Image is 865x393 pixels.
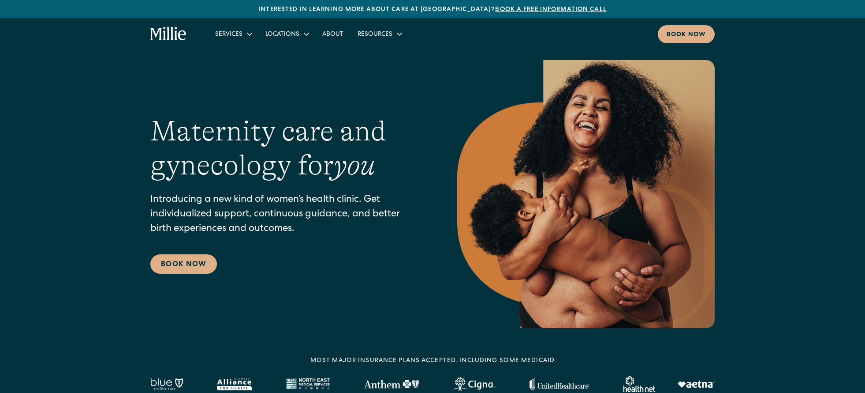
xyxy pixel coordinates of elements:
[150,114,422,182] h1: Maternity care and gynecology for
[495,7,606,13] a: Book a free information call
[215,30,242,39] div: Services
[258,26,315,41] div: Locations
[286,378,330,390] img: North East Medical Services logo
[358,30,392,39] div: Resources
[265,30,299,39] div: Locations
[150,27,187,41] a: home
[623,376,656,392] img: Healthnet logo
[658,25,715,43] a: Book now
[350,26,408,41] div: Resources
[453,377,496,391] img: Cigna logo
[678,381,715,388] img: Aetna logo
[208,26,258,41] div: Services
[667,30,706,40] div: Book now
[150,378,183,390] img: Blue California logo
[529,378,589,390] img: United Healthcare logo
[150,193,422,237] p: Introducing a new kind of women’s health clinic. Get individualized support, continuous guidance,...
[217,378,252,390] img: Alameda Alliance logo
[315,26,350,41] a: About
[364,380,419,389] img: Anthem Logo
[457,60,715,328] img: Smiling mother with her baby in arms, celebrating body positivity and the nurturing bond of postp...
[150,254,217,274] a: Book Now
[310,356,555,366] div: MOST MAJOR INSURANCE PLANS ACCEPTED, INCLUDING some MEDICAID
[334,149,375,181] em: you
